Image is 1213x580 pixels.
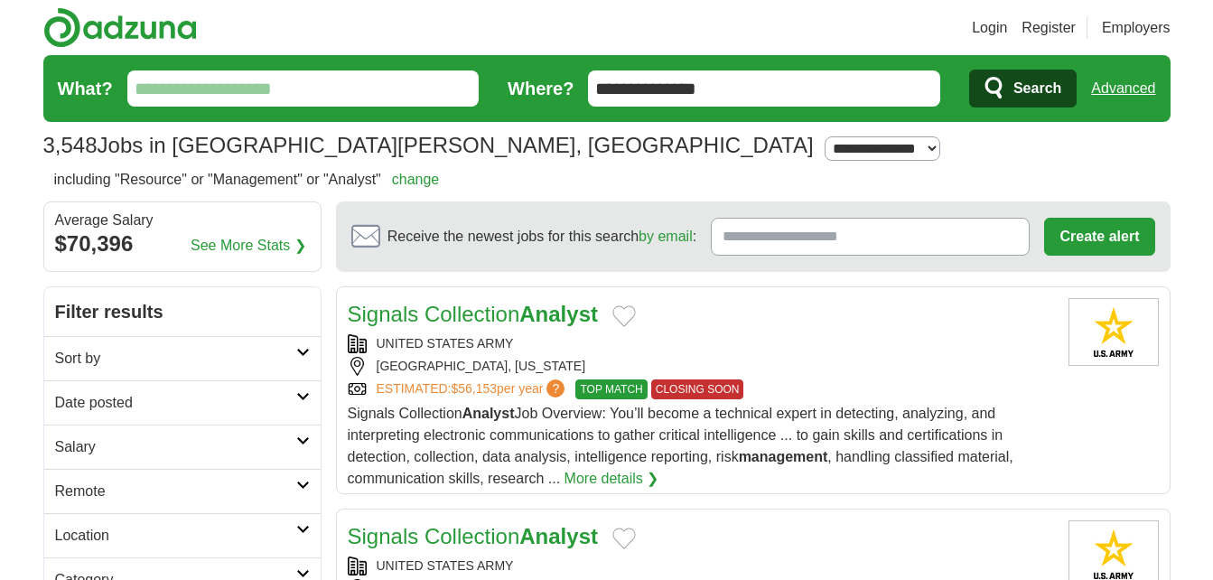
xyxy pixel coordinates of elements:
[575,379,647,399] span: TOP MATCH
[387,226,696,248] span: Receive the newest jobs for this search :
[377,379,569,399] a: ESTIMATED:$56,153per year?
[639,229,693,244] a: by email
[55,392,296,414] h2: Date posted
[612,528,636,549] button: Add to favorite jobs
[565,468,659,490] a: More details ❯
[612,305,636,327] button: Add to favorite jobs
[972,17,1007,39] a: Login
[43,133,814,157] h1: Jobs in [GEOGRAPHIC_DATA][PERSON_NAME], [GEOGRAPHIC_DATA]
[377,336,514,351] a: UNITED STATES ARMY
[1102,17,1171,39] a: Employers
[348,406,1013,486] span: Signals Collection Job Overview: You’ll become a technical expert in detecting, analyzing, and in...
[739,449,828,464] strong: management
[55,228,310,260] div: $70,396
[55,348,296,370] h2: Sort by
[377,558,514,573] a: UNITED STATES ARMY
[58,75,113,102] label: What?
[44,425,321,469] a: Salary
[348,302,598,326] a: Signals CollectionAnalyst
[44,287,321,336] h2: Filter results
[348,524,598,548] a: Signals CollectionAnalyst
[508,75,574,102] label: Where?
[55,525,296,547] h2: Location
[43,129,98,162] span: 3,548
[1068,298,1159,366] img: United States Army logo
[392,172,440,187] a: change
[348,357,1054,376] div: [GEOGRAPHIC_DATA], [US_STATE]
[1013,70,1061,107] span: Search
[191,235,306,257] a: See More Stats ❯
[519,524,598,548] strong: Analyst
[43,7,197,48] img: Adzuna logo
[44,336,321,380] a: Sort by
[44,380,321,425] a: Date posted
[1044,218,1154,256] button: Create alert
[44,469,321,513] a: Remote
[54,169,440,191] h2: including "Resource" or "Management" or "Analyst"
[451,381,497,396] span: $56,153
[519,302,598,326] strong: Analyst
[1091,70,1155,107] a: Advanced
[546,379,565,398] span: ?
[44,513,321,557] a: Location
[1022,17,1076,39] a: Register
[55,213,310,228] div: Average Salary
[55,436,296,458] h2: Salary
[651,379,744,399] span: CLOSING SOON
[462,406,515,421] strong: Analyst
[55,481,296,502] h2: Remote
[969,70,1077,108] button: Search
